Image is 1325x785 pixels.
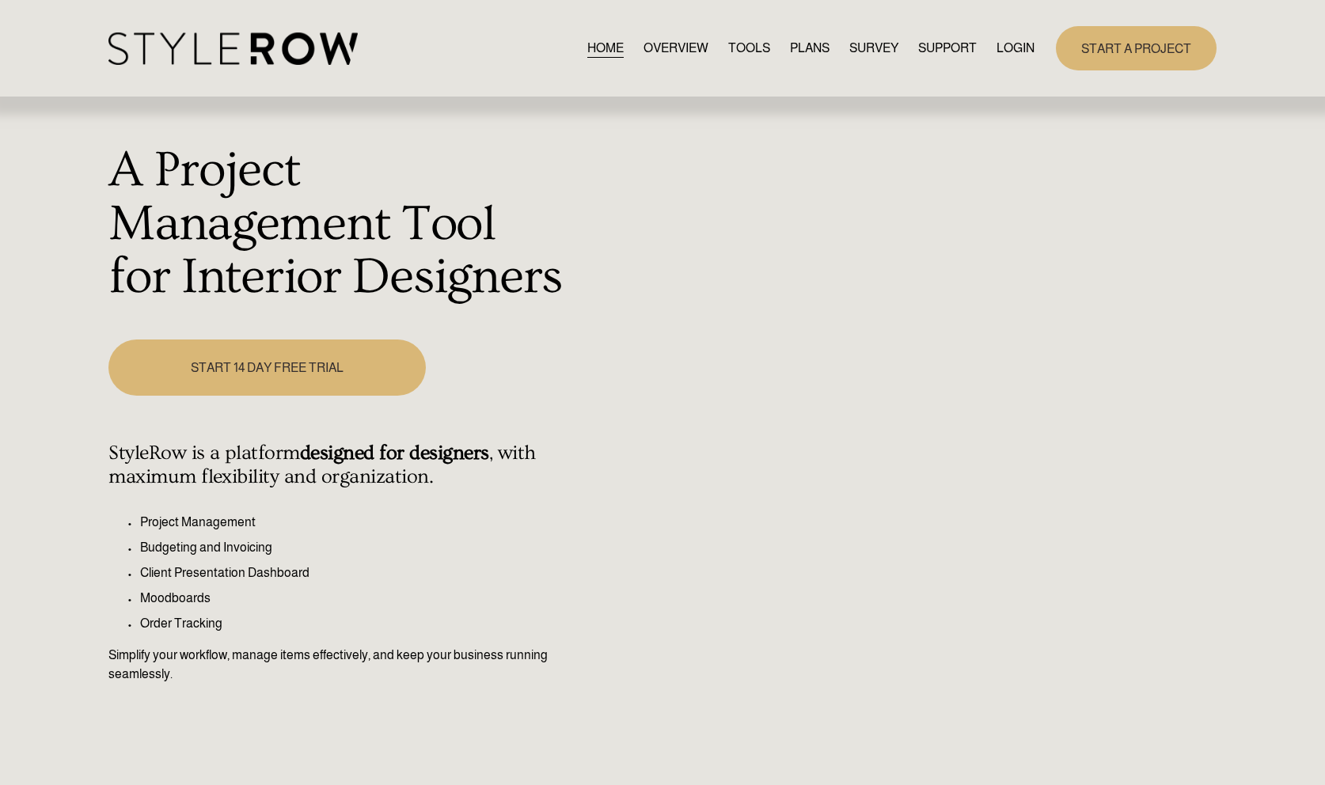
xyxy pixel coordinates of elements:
span: SUPPORT [918,39,977,58]
p: Order Tracking [140,614,565,633]
p: Simplify your workflow, manage items effectively, and keep your business running seamlessly. [108,646,565,684]
p: Client Presentation Dashboard [140,563,565,582]
img: StyleRow [108,32,358,65]
p: Project Management [140,513,565,532]
a: PLANS [790,38,830,59]
a: SURVEY [849,38,898,59]
a: OVERVIEW [644,38,708,59]
a: START 14 DAY FREE TRIAL [108,339,425,396]
strong: designed for designers [300,442,489,465]
a: LOGIN [997,38,1035,59]
h1: A Project Management Tool for Interior Designers [108,144,565,305]
a: HOME [587,38,624,59]
h4: StyleRow is a platform , with maximum flexibility and organization. [108,442,565,489]
p: Moodboards [140,589,565,608]
p: Budgeting and Invoicing [140,538,565,557]
a: folder dropdown [918,38,977,59]
a: START A PROJECT [1056,26,1217,70]
a: TOOLS [728,38,770,59]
